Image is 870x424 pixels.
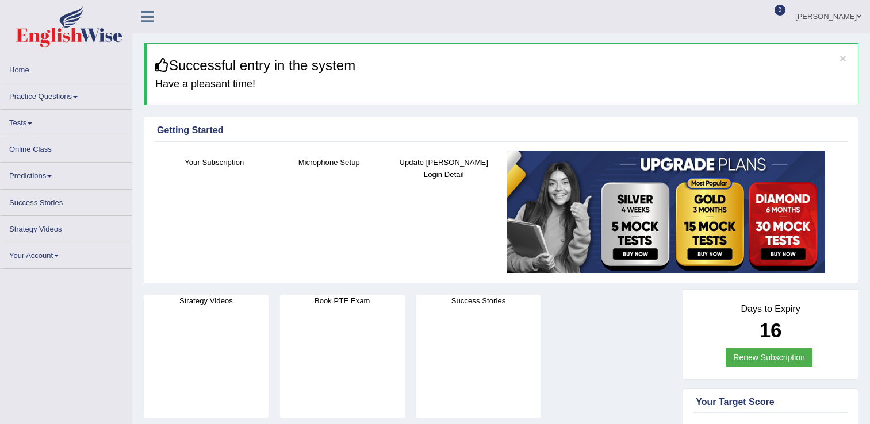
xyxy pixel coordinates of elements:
a: Renew Subscription [726,348,812,367]
h4: Strategy Videos [144,295,269,307]
a: Tests [1,110,132,132]
b: 16 [760,319,782,341]
h4: Have a pleasant time! [155,79,849,90]
div: Your Target Score [696,395,845,409]
span: 0 [775,5,786,16]
h4: Days to Expiry [696,304,845,314]
a: Success Stories [1,190,132,212]
h4: Update [PERSON_NAME] Login Detail [392,156,496,180]
a: Practice Questions [1,83,132,106]
a: Strategy Videos [1,216,132,238]
a: Home [1,57,132,79]
h3: Successful entry in the system [155,58,849,73]
h4: Success Stories [416,295,541,307]
a: Predictions [1,163,132,185]
img: small5.jpg [507,151,825,273]
a: Your Account [1,242,132,265]
h4: Your Subscription [163,156,266,168]
a: Online Class [1,136,132,159]
div: Getting Started [157,124,845,137]
button: × [840,52,846,64]
h4: Microphone Setup [278,156,381,168]
h4: Book PTE Exam [280,295,405,307]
